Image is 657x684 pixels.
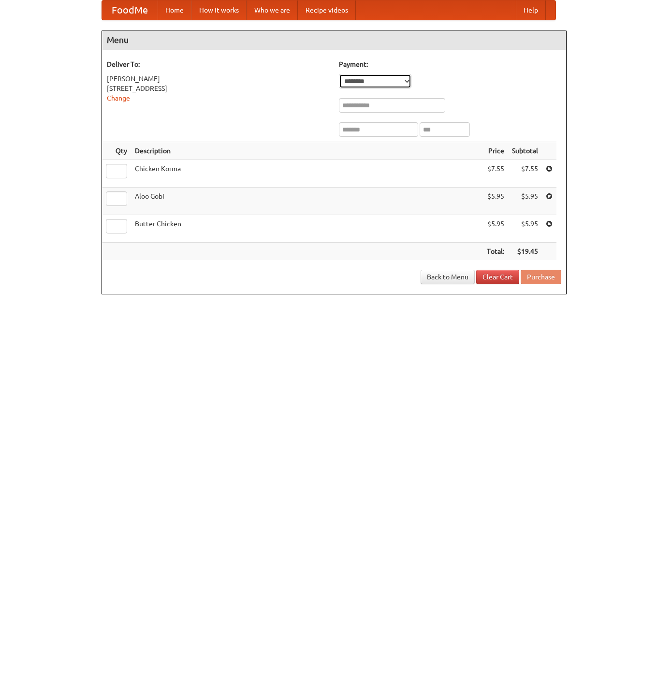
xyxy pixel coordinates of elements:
td: $5.95 [508,215,542,243]
td: $5.95 [483,215,508,243]
td: $5.95 [483,188,508,215]
a: FoodMe [102,0,158,20]
a: Change [107,94,130,102]
div: [STREET_ADDRESS] [107,84,329,93]
th: Price [483,142,508,160]
button: Purchase [521,270,561,284]
th: Description [131,142,483,160]
a: Who we are [247,0,298,20]
td: Aloo Gobi [131,188,483,215]
a: Back to Menu [421,270,475,284]
a: Help [516,0,546,20]
td: $7.55 [483,160,508,188]
h5: Deliver To: [107,59,329,69]
div: [PERSON_NAME] [107,74,329,84]
h5: Payment: [339,59,561,69]
td: $7.55 [508,160,542,188]
th: Qty [102,142,131,160]
td: Butter Chicken [131,215,483,243]
h4: Menu [102,30,566,50]
a: Home [158,0,191,20]
td: Chicken Korma [131,160,483,188]
th: Subtotal [508,142,542,160]
a: Clear Cart [476,270,519,284]
th: $19.45 [508,243,542,261]
td: $5.95 [508,188,542,215]
th: Total: [483,243,508,261]
a: Recipe videos [298,0,356,20]
a: How it works [191,0,247,20]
